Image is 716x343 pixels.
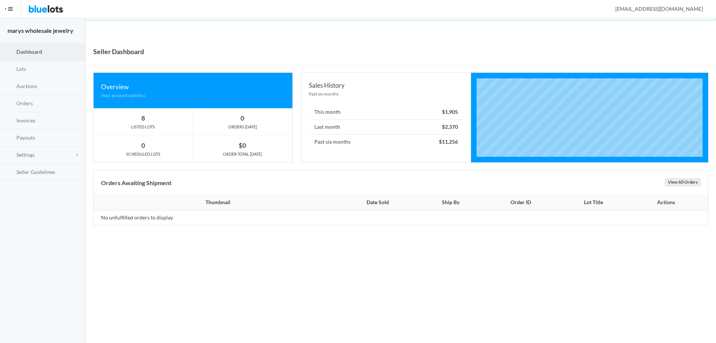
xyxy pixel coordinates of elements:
ion-icon: flash [6,83,14,90]
strong: 0 [241,114,244,122]
span: Dashboard [16,49,42,55]
span: Payouts [16,134,35,141]
th: Actions [628,195,708,210]
ion-icon: cash [6,100,14,107]
th: Order ID [484,195,558,210]
div: SCHEDULED LOTS [94,151,193,158]
div: ORDERS [DATE] [193,124,292,130]
th: Thumbnail [94,195,338,210]
strong: 8 [141,114,145,122]
strong: $2,370 [442,124,458,130]
div: Past six months [309,90,463,97]
span: Settings [16,152,35,158]
strong: $11,256 [439,138,458,145]
a: View All Orders [665,178,701,186]
th: Ship By [418,195,484,210]
strong: marys wholesale jewelry [7,27,73,34]
strong: $0 [239,141,246,149]
ion-icon: calculator [6,118,14,125]
ion-icon: cog [6,152,14,159]
div: Sales History [309,80,463,90]
li: Past six months [309,134,463,149]
ion-icon: person [605,6,613,13]
span: Invoices [16,117,35,124]
th: Date Sold [338,195,418,210]
div: ORDER TOTAL [DATE] [193,151,292,158]
li: Last month [309,119,463,135]
div: Your account statistics [101,92,285,99]
ion-icon: speedometer [6,49,14,56]
strong: $1,905 [442,109,458,115]
td: No unfulfilled orders to display [94,210,338,225]
span: Orders [16,100,33,106]
th: Lot Title [558,195,628,210]
b: Orders Awaiting Shipment [101,179,172,186]
span: [EMAIL_ADDRESS][DOMAIN_NAME] [607,6,703,12]
ion-icon: clipboard [6,66,14,73]
div: Overview [101,82,285,92]
ion-icon: list box [6,169,14,176]
span: Seller Guidelines [16,169,55,175]
span: Lots [16,66,26,72]
div: LISTED LOTS [94,124,193,130]
h1: Seller Dashboard [93,46,144,57]
li: This month [309,105,463,120]
strong: 0 [141,141,145,149]
ion-icon: paper plane [6,135,14,142]
span: Auctions [16,83,37,89]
